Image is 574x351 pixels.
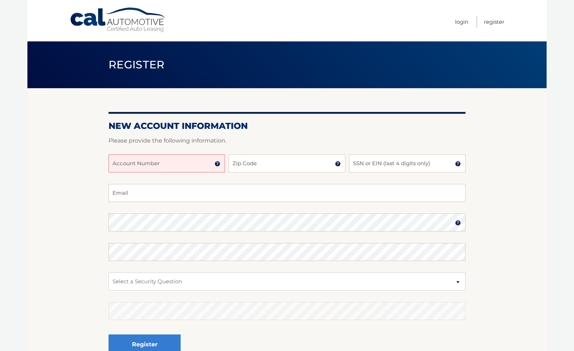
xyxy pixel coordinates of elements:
p: Please provide the following information. [109,136,465,146]
input: Email [109,184,465,202]
input: Account Number [109,154,225,172]
a: Cal Automotive [70,7,167,33]
img: tooltip.svg [335,161,341,167]
h2: New Account Information [109,121,465,131]
a: Login [455,16,468,28]
img: tooltip.svg [215,161,220,167]
span: Register [109,58,165,71]
a: Register [484,16,504,28]
input: Zip Code [229,154,345,172]
img: tooltip.svg [455,220,461,226]
img: tooltip.svg [455,161,461,167]
input: SSN or EIN (last 4 digits only) [349,154,465,172]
